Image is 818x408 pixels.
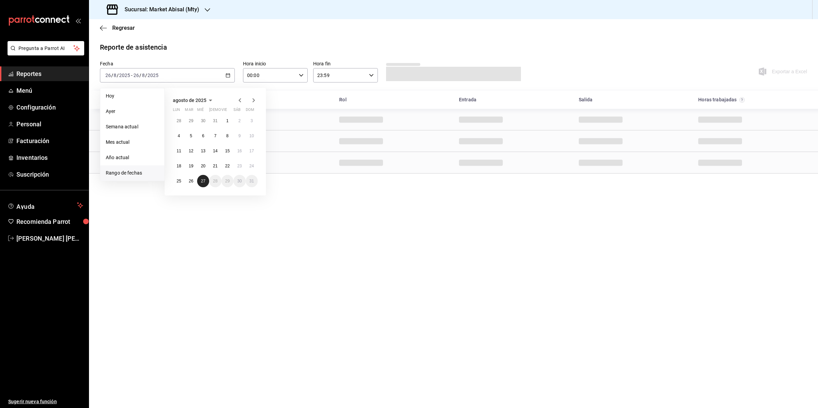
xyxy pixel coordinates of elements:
[89,91,818,174] div: Container
[189,149,193,153] abbr: 12 de agosto de 2025
[16,153,83,162] span: Inventarios
[213,118,217,123] abbr: 31 de julio de 2025
[106,92,159,100] span: Hoy
[201,164,205,168] abbr: 20 de agosto de 2025
[221,130,233,142] button: 8 de agosto de 2025
[189,118,193,123] abbr: 29 de julio de 2025
[250,164,254,168] abbr: 24 de agosto de 2025
[213,179,217,183] abbr: 28 de agosto de 2025
[693,112,747,127] div: Cell
[185,175,197,187] button: 26 de agosto de 2025
[94,133,149,149] div: Cell
[693,133,747,149] div: Cell
[117,73,119,78] span: /
[197,145,209,157] button: 13 de agosto de 2025
[693,93,813,106] div: HeadCell
[100,61,235,66] label: Fecha
[133,73,139,78] input: --
[185,107,193,115] abbr: martes
[106,108,159,115] span: Ayer
[453,133,508,149] div: Cell
[173,96,215,104] button: agosto de 2025
[131,73,132,78] span: -
[106,169,159,177] span: Rango de fechas
[197,175,209,187] button: 27 de agosto de 2025
[145,73,147,78] span: /
[213,164,217,168] abbr: 21 de agosto de 2025
[197,130,209,142] button: 6 de agosto de 2025
[16,234,83,243] span: [PERSON_NAME] [PERSON_NAME]
[214,133,217,138] abbr: 7 de agosto de 2025
[573,155,628,170] div: Cell
[106,139,159,146] span: Mes actual
[173,175,185,187] button: 25 de agosto de 2025
[453,93,573,106] div: HeadCell
[173,107,180,115] abbr: lunes
[693,155,747,170] div: Cell
[16,69,83,78] span: Reportes
[243,61,308,66] label: Hora inicio
[185,115,197,127] button: 29 de julio de 2025
[8,398,83,405] span: Sugerir nueva función
[106,154,159,161] span: Año actual
[139,73,141,78] span: /
[233,130,245,142] button: 9 de agosto de 2025
[209,175,221,187] button: 28 de agosto de 2025
[233,107,241,115] abbr: sábado
[177,149,181,153] abbr: 11 de agosto de 2025
[225,164,230,168] abbr: 22 de agosto de 2025
[177,164,181,168] abbr: 18 de agosto de 2025
[113,73,117,78] input: --
[173,130,185,142] button: 4 de agosto de 2025
[100,25,135,31] button: Regresar
[246,175,258,187] button: 31 de agosto de 2025
[238,133,241,138] abbr: 9 de agosto de 2025
[233,175,245,187] button: 30 de agosto de 2025
[573,112,628,127] div: Cell
[106,123,159,130] span: Semana actual
[89,91,818,109] div: Head
[573,93,693,106] div: HeadCell
[16,217,83,226] span: Recomienda Parrot
[197,160,209,172] button: 20 de agosto de 2025
[173,160,185,172] button: 18 de agosto de 2025
[197,107,204,115] abbr: miércoles
[100,42,167,52] div: Reporte de asistencia
[237,179,242,183] abbr: 30 de agosto de 2025
[453,112,508,127] div: Cell
[209,145,221,157] button: 14 de agosto de 2025
[237,149,242,153] abbr: 16 de agosto de 2025
[147,73,159,78] input: ----
[246,130,258,142] button: 10 de agosto de 2025
[190,133,192,138] abbr: 5 de agosto de 2025
[119,5,199,14] h3: Sucursal: Market Abisal (Mty)
[209,160,221,172] button: 21 de agosto de 2025
[112,25,135,31] span: Regresar
[142,73,145,78] input: --
[177,179,181,183] abbr: 25 de agosto de 2025
[334,93,453,106] div: HeadCell
[226,133,229,138] abbr: 8 de agosto de 2025
[209,130,221,142] button: 7 de agosto de 2025
[233,160,245,172] button: 23 de agosto de 2025
[16,170,83,179] span: Suscripción
[173,115,185,127] button: 28 de julio de 2025
[313,61,378,66] label: Hora fin
[173,145,185,157] button: 11 de agosto de 2025
[334,133,388,149] div: Cell
[246,107,254,115] abbr: domingo
[16,201,74,209] span: Ayuda
[201,149,205,153] abbr: 13 de agosto de 2025
[201,179,205,183] abbr: 27 de agosto de 2025
[16,136,83,145] span: Facturación
[739,97,745,103] svg: El total de horas trabajadas por usuario es el resultado de la suma redondeada del registro de ho...
[89,109,818,130] div: Row
[94,112,149,127] div: Cell
[8,41,84,55] button: Pregunta a Parrot AI
[94,93,334,106] div: HeadCell
[209,107,250,115] abbr: jueves
[246,115,258,127] button: 3 de agosto de 2025
[89,152,818,174] div: Row
[213,149,217,153] abbr: 14 de agosto de 2025
[250,179,254,183] abbr: 31 de agosto de 2025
